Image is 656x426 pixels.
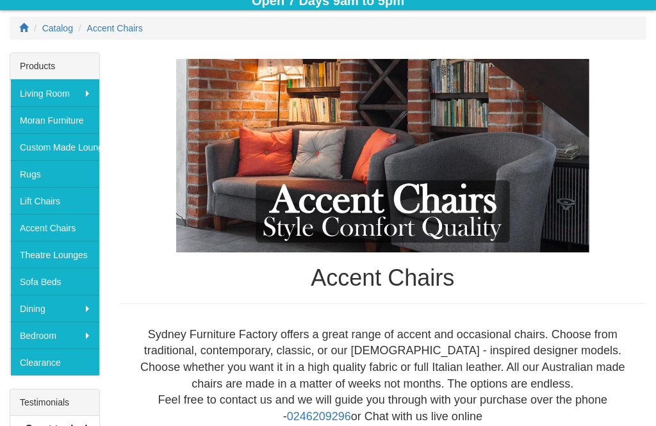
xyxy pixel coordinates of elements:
a: Accent Chairs [87,23,143,33]
a: Lift Chairs [10,187,99,214]
a: Living Room [10,79,99,106]
a: Accent Chairs [10,214,99,241]
a: Clearance [10,348,99,375]
img: Accent Chairs [119,59,646,252]
div: Testimonials [10,389,99,416]
div: Sydney Furniture Factory offers a great range of accent and occasional chairs. Choose from tradit... [129,327,636,425]
a: Catalog [42,23,73,33]
a: Moran Furniture [10,106,99,133]
a: Sofa Beds [10,268,99,295]
a: Rugs [10,160,99,187]
a: 0246209296 [287,410,351,423]
h1: Accent Chairs [119,265,646,291]
a: Custom Made Lounges [10,133,99,160]
div: Products [10,53,99,79]
a: Dining [10,295,99,322]
a: Bedroom [10,322,99,348]
a: Theatre Lounges [10,241,99,268]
